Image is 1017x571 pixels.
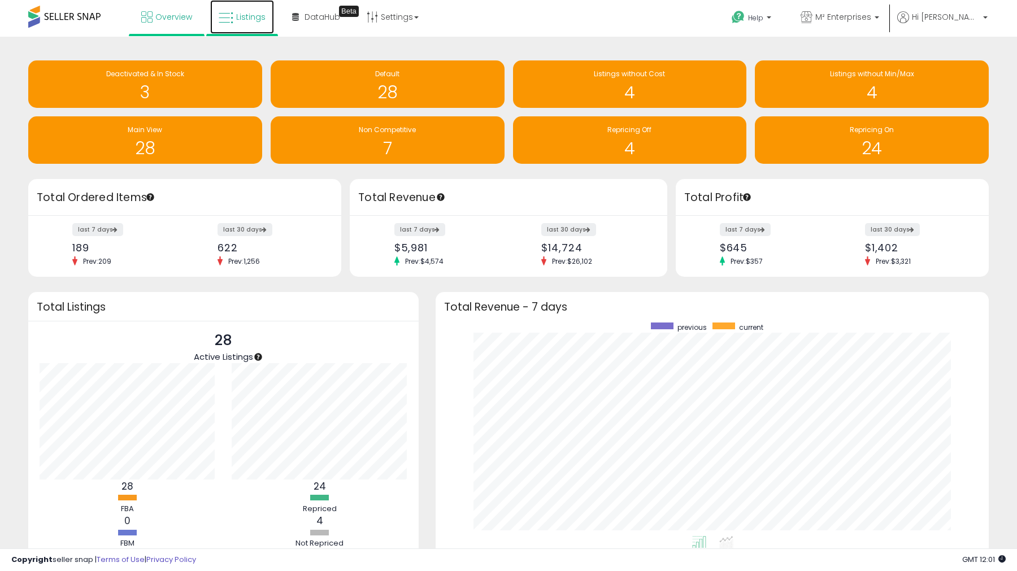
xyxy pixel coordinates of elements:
a: Default 28 [271,60,505,108]
span: Prev: $3,321 [870,256,916,266]
div: 189 [72,242,176,254]
h1: 7 [276,139,499,158]
div: FBA [93,504,161,515]
a: Hi [PERSON_NAME] [897,11,988,37]
label: last 7 days [72,223,123,236]
a: Help [723,2,783,37]
span: Hi [PERSON_NAME] [912,11,980,23]
span: Prev: $4,574 [399,256,449,266]
span: M² Enterprises [815,11,871,23]
i: Get Help [731,10,745,24]
span: Default [375,69,399,79]
div: $1,402 [865,242,969,254]
a: Deactivated & In Stock 3 [28,60,262,108]
h3: Total Profit [684,190,980,206]
div: Tooltip anchor [253,352,263,362]
h3: Total Listings [37,303,410,311]
span: Help [748,13,763,23]
span: 2025-10-6 12:01 GMT [962,554,1006,565]
div: Tooltip anchor [339,6,359,17]
div: Tooltip anchor [742,192,752,202]
span: previous [677,322,707,332]
div: $14,724 [541,242,647,254]
div: $5,981 [394,242,500,254]
div: Not Repriced [286,538,354,549]
b: 0 [124,514,131,528]
div: $645 [720,242,824,254]
span: Prev: $357 [725,256,768,266]
a: Main View 28 [28,116,262,164]
div: 622 [218,242,321,254]
a: Listings without Cost 4 [513,60,747,108]
span: Overview [155,11,192,23]
h3: Total Revenue [358,190,659,206]
p: 28 [194,330,253,351]
a: Privacy Policy [146,554,196,565]
span: Active Listings [194,351,253,363]
span: Listings without Cost [594,69,665,79]
a: Listings without Min/Max 4 [755,60,989,108]
strong: Copyright [11,554,53,565]
a: Terms of Use [97,554,145,565]
label: last 30 days [865,223,920,236]
span: Listings [236,11,266,23]
label: last 30 days [541,223,596,236]
span: Main View [128,125,162,134]
b: 4 [316,514,323,528]
h3: Total Revenue - 7 days [444,303,980,311]
a: Repricing On 24 [755,116,989,164]
h1: 28 [34,139,257,158]
span: DataHub [305,11,340,23]
b: 28 [121,480,133,493]
h1: 4 [519,83,741,102]
h1: 3 [34,83,257,102]
div: Repriced [286,504,354,515]
label: last 7 days [720,223,771,236]
div: Tooltip anchor [436,192,446,202]
span: Prev: $26,102 [546,256,598,266]
span: Prev: 1,256 [223,256,266,266]
b: 24 [314,480,326,493]
span: Non Competitive [359,125,416,134]
a: Repricing Off 4 [513,116,747,164]
div: FBM [93,538,161,549]
span: Repricing On [850,125,894,134]
span: Repricing Off [607,125,651,134]
span: Listings without Min/Max [830,69,914,79]
h1: 28 [276,83,499,102]
span: current [739,322,763,332]
label: last 30 days [218,223,272,236]
span: Deactivated & In Stock [106,69,184,79]
label: last 7 days [394,223,445,236]
a: Non Competitive 7 [271,116,505,164]
h3: Total Ordered Items [37,190,333,206]
h1: 4 [519,139,741,158]
div: seller snap | | [11,555,196,565]
h1: 24 [760,139,983,158]
h1: 4 [760,83,983,102]
div: Tooltip anchor [145,192,155,202]
span: Prev: 209 [77,256,117,266]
